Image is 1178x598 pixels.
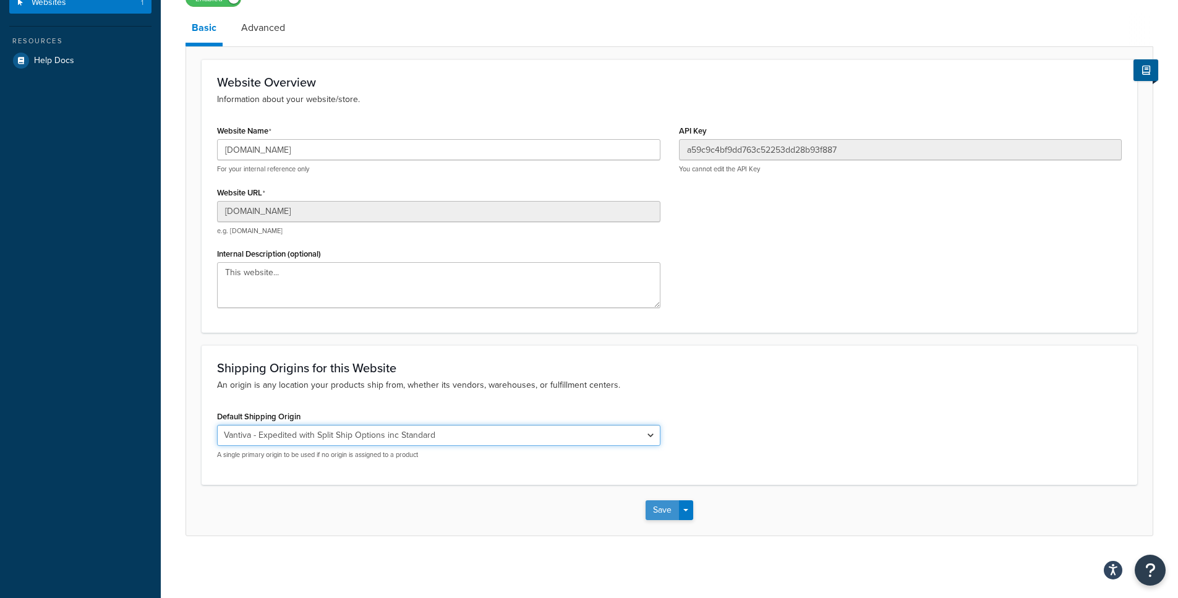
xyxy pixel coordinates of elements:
label: Default Shipping Origin [217,412,301,421]
label: Website Name [217,126,271,136]
a: Advanced [235,13,291,43]
label: Website URL [217,188,265,198]
button: Open Resource Center [1135,555,1166,586]
div: Resources [9,36,152,46]
a: Help Docs [9,49,152,72]
p: Information about your website/store. [217,93,1122,106]
p: An origin is any location your products ship from, whether its vendors, warehouses, or fulfillmen... [217,378,1122,392]
textarea: This website... [217,262,660,308]
label: API Key [679,126,707,135]
span: Help Docs [34,56,74,66]
label: Internal Description (optional) [217,249,321,258]
input: XDL713J089NBV22 [679,139,1122,160]
a: Basic [186,13,223,46]
p: You cannot edit the API Key [679,164,1122,174]
button: Show Help Docs [1133,59,1158,81]
button: Save [646,500,679,520]
p: A single primary origin to be used if no origin is assigned to a product [217,450,660,459]
p: e.g. [DOMAIN_NAME] [217,226,660,236]
h3: Website Overview [217,75,1122,89]
p: For your internal reference only [217,164,660,174]
h3: Shipping Origins for this Website [217,361,1122,375]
